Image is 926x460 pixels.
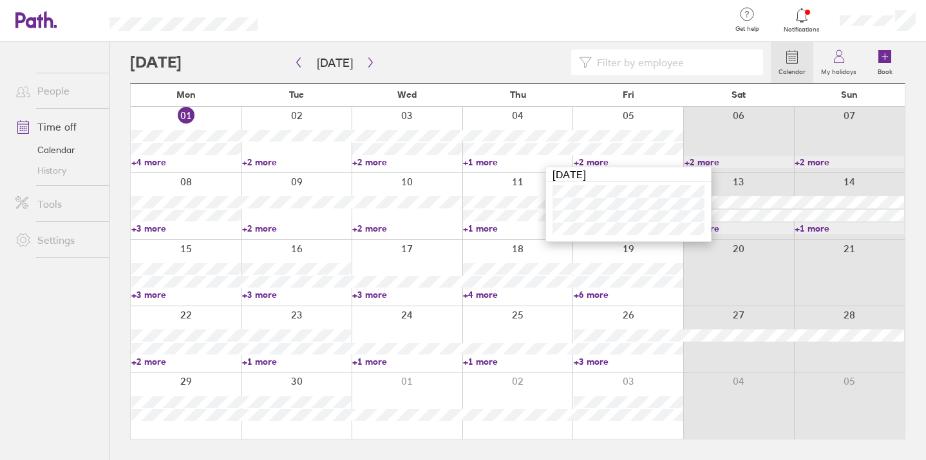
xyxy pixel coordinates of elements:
span: Tue [289,89,304,100]
span: Fri [623,89,634,100]
a: +3 more [131,289,241,300]
a: +4 more [131,156,241,168]
a: +1 more [463,223,572,234]
a: History [5,160,109,181]
label: Calendar [771,64,813,76]
a: My holidays [813,42,864,83]
a: +1 more [463,356,572,367]
a: +1 more [352,356,462,367]
label: My holidays [813,64,864,76]
a: +2 more [574,156,683,168]
label: Book [870,64,900,76]
a: +2 more [352,223,462,234]
a: Settings [5,227,109,253]
a: +2 more [242,223,352,234]
a: +4 more [463,289,572,300]
a: Calendar [771,42,813,83]
a: Time off [5,114,109,140]
span: Mon [176,89,196,100]
a: +1 more [463,156,572,168]
a: Book [864,42,905,83]
span: Sat [732,89,746,100]
span: Sun [841,89,858,100]
input: Filter by employee [592,50,756,75]
a: +1 more [685,223,794,234]
button: [DATE] [307,52,363,73]
a: +1 more [242,356,352,367]
a: +2 more [795,156,904,168]
a: Calendar [5,140,109,160]
span: Thu [510,89,526,100]
a: +1 more [795,223,904,234]
a: +3 more [352,289,462,300]
a: +3 more [574,356,683,367]
a: People [5,78,109,104]
span: Get help [726,25,768,33]
a: +3 more [242,289,352,300]
a: Notifications [781,6,823,33]
a: +2 more [685,156,794,168]
a: +2 more [242,156,352,168]
a: +6 more [574,289,683,300]
a: +2 more [352,156,462,168]
a: Tools [5,191,109,217]
a: +2 more [131,356,241,367]
a: +3 more [131,223,241,234]
span: Wed [397,89,417,100]
div: [DATE] [546,167,711,182]
span: Notifications [781,26,823,33]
